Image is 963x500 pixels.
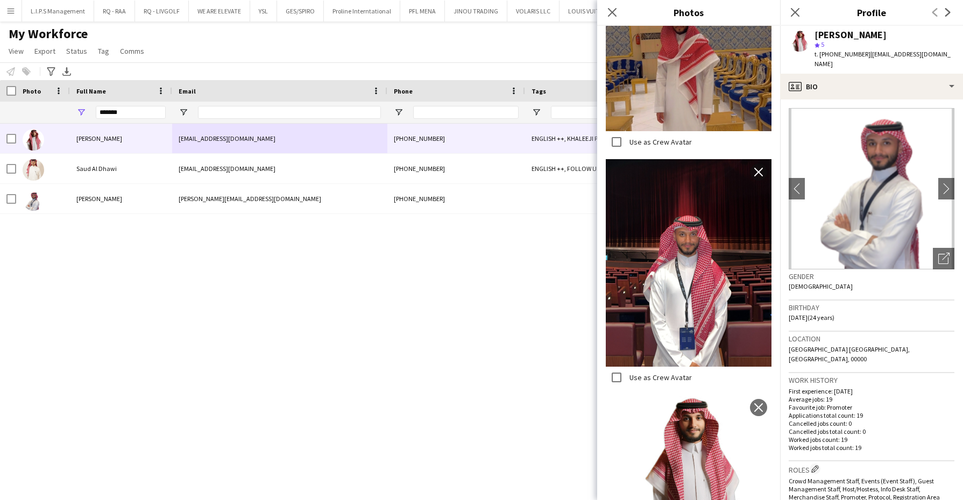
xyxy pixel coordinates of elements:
[94,1,135,22] button: RQ - RAA
[394,108,403,117] button: Open Filter Menu
[120,46,144,56] span: Comms
[394,87,413,95] span: Phone
[525,124,794,153] div: ENGLISH ++, KHALEEJI PROFILE, PROTOCOL, SAUDI NATIONAL, TOP HOST/HOSTESS, TOP PROMOTER, TOP [PERS...
[324,1,400,22] button: Proline Interntational
[76,165,117,173] span: Saud Al Dhawi
[789,427,954,435] p: Cancelled jobs total count: 0
[560,1,621,22] button: LOUIS VUITTON
[277,1,324,22] button: GES/SPIRO
[606,159,771,367] img: Crew photo 1108014
[135,1,189,22] button: RQ - LIVGOLF
[387,124,525,153] div: [PHONE_NUMBER]
[76,87,106,95] span: Full Name
[627,137,692,147] label: Use as Crew Avatar
[815,30,887,40] div: [PERSON_NAME]
[821,40,824,48] span: 5
[60,65,73,78] app-action-btn: Export XLSX
[179,87,196,95] span: Email
[789,345,910,363] span: [GEOGRAPHIC_DATA] [GEOGRAPHIC_DATA], [GEOGRAPHIC_DATA], 00000
[250,1,277,22] button: YSL
[525,154,794,183] div: ENGLISH ++, FOLLOW UP , [PERSON_NAME] PROFILE, PROTOCOL, SAUDI NATIONAL, TOP HOST/HOSTESS, TOP PR...
[789,463,954,475] h3: Roles
[172,124,387,153] div: [EMAIL_ADDRESS][DOMAIN_NAME]
[789,334,954,344] h3: Location
[789,403,954,411] p: Favourite job: Promoter
[387,184,525,213] div: [PHONE_NUMBER]
[34,46,55,56] span: Export
[789,444,954,452] p: Worked jobs total count: 19
[96,106,166,119] input: Full Name Filter Input
[532,108,541,117] button: Open Filter Menu
[4,44,28,58] a: View
[780,5,963,19] h3: Profile
[387,154,525,183] div: [PHONE_NUMBER]
[76,108,86,117] button: Open Filter Menu
[116,44,148,58] a: Comms
[815,50,870,58] span: t. [PHONE_NUMBER]
[76,195,122,203] span: [PERSON_NAME]
[933,248,954,269] div: Open photos pop-in
[9,26,88,42] span: My Workforce
[789,419,954,427] p: Cancelled jobs count: 0
[532,87,546,95] span: Tags
[789,435,954,444] p: Worked jobs count: 19
[780,74,963,99] div: Bio
[22,1,94,22] button: L.I.P.S Management
[400,1,445,22] button: PFL MENA
[815,50,951,68] span: | [EMAIL_ADDRESS][DOMAIN_NAME]
[198,106,381,119] input: Email Filter Input
[9,46,24,56] span: View
[30,44,60,58] a: Export
[445,1,507,22] button: JINOU TRADING
[789,313,834,322] span: [DATE] (24 years)
[551,106,788,119] input: Tags Filter Input
[789,387,954,395] p: First experience: [DATE]
[789,375,954,385] h3: Work history
[45,65,58,78] app-action-btn: Advanced filters
[189,1,250,22] button: WE ARE ELEVATE
[172,184,387,213] div: [PERSON_NAME][EMAIL_ADDRESS][DOMAIN_NAME]
[789,303,954,312] h3: Birthday
[789,395,954,403] p: Average jobs: 19
[789,282,853,290] span: [DEMOGRAPHIC_DATA]
[23,159,44,181] img: Saud Al Dhawi
[66,46,87,56] span: Status
[23,87,41,95] span: Photo
[413,106,519,119] input: Phone Filter Input
[179,108,188,117] button: Open Filter Menu
[597,5,780,19] h3: Photos
[627,373,692,382] label: Use as Crew Avatar
[23,189,44,211] img: Mohammed Aldhawi
[94,44,114,58] a: Tag
[507,1,560,22] button: VOLARIS LLC
[172,154,387,183] div: [EMAIL_ADDRESS][DOMAIN_NAME]
[789,108,954,269] img: Crew avatar or photo
[62,44,91,58] a: Status
[23,129,44,151] img: Mohammed AlDhawi
[76,134,122,142] span: [PERSON_NAME]
[789,272,954,281] h3: Gender
[98,46,109,56] span: Tag
[789,411,954,419] p: Applications total count: 19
